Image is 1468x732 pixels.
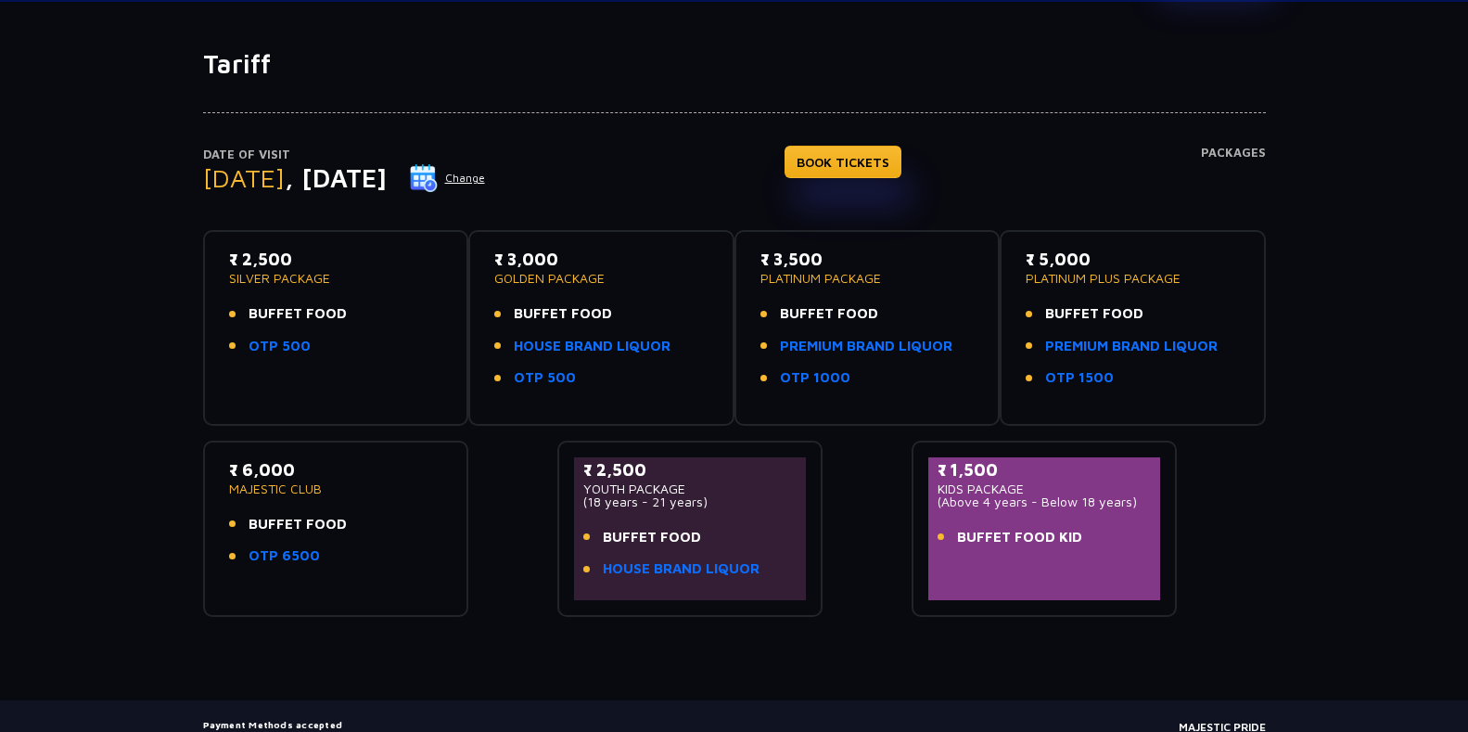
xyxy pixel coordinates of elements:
[1201,146,1266,212] h4: Packages
[249,336,311,357] a: OTP 500
[229,247,443,272] p: ₹ 2,500
[785,146,901,178] a: BOOK TICKETS
[938,457,1152,482] p: ₹ 1,500
[203,719,524,730] h5: Payment Methods accepted
[285,162,387,193] span: , [DATE]
[1045,303,1143,325] span: BUFFET FOOD
[938,482,1152,495] p: KIDS PACKAGE
[494,247,708,272] p: ₹ 3,000
[1045,367,1114,389] a: OTP 1500
[203,48,1266,80] h1: Tariff
[229,457,443,482] p: ₹ 6,000
[780,303,878,325] span: BUFFET FOOD
[583,457,798,482] p: ₹ 2,500
[203,162,285,193] span: [DATE]
[249,514,347,535] span: BUFFET FOOD
[1026,247,1240,272] p: ₹ 5,000
[409,163,486,193] button: Change
[603,559,760,580] a: HOUSE BRAND LIQUOR
[780,367,850,389] a: OTP 1000
[760,272,975,285] p: PLATINUM PACKAGE
[583,495,798,508] p: (18 years - 21 years)
[1045,336,1218,357] a: PREMIUM BRAND LIQUOR
[514,303,612,325] span: BUFFET FOOD
[938,495,1152,508] p: (Above 4 years - Below 18 years)
[249,303,347,325] span: BUFFET FOOD
[203,146,486,164] p: Date of Visit
[760,247,975,272] p: ₹ 3,500
[583,482,798,495] p: YOUTH PACKAGE
[780,336,952,357] a: PREMIUM BRAND LIQUOR
[957,527,1082,548] span: BUFFET FOOD KID
[229,482,443,495] p: MAJESTIC CLUB
[229,272,443,285] p: SILVER PACKAGE
[1026,272,1240,285] p: PLATINUM PLUS PACKAGE
[603,527,701,548] span: BUFFET FOOD
[494,272,708,285] p: GOLDEN PACKAGE
[249,546,320,567] a: OTP 6500
[514,336,670,357] a: HOUSE BRAND LIQUOR
[514,367,576,389] a: OTP 500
